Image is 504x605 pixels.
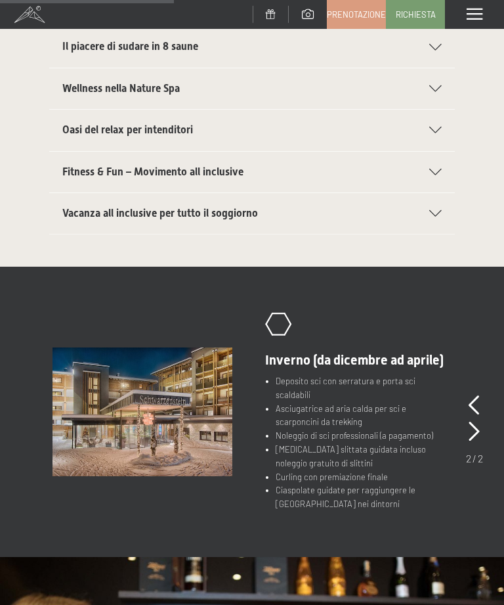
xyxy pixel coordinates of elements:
span: 2 [466,452,471,464]
a: Prenotazione [327,1,385,28]
span: Il piacere di sudare in 8 saune [62,40,198,53]
span: Richiesta [396,9,436,20]
span: Vacanza all inclusive per tutto il soggiorno [62,207,258,219]
span: Fitness & Fun – Movimento all inclusive [62,166,243,178]
span: Wellness nella Nature Spa [62,82,180,95]
span: / [472,452,476,464]
li: Ciaspolate guidate per raggiungere le [GEOGRAPHIC_DATA] nei dintorni [276,483,451,511]
a: Richiesta [387,1,444,28]
span: 2 [478,452,483,464]
span: Oasi del relax per intenditori [62,123,193,136]
li: Asciugatrice ad aria calda per sci e scarponcini da trekking [276,402,451,430]
li: Noleggio di sci professionali (a pagamento) [276,429,451,443]
img: Hotel all inclusive in Trentino Alto Adige [52,347,232,476]
li: Curling con premiazione finale [276,470,451,484]
span: Inverno (da dicembre ad aprile) [265,352,444,368]
span: Prenotazione [327,9,386,20]
li: Deposito sci con serratura e porta sci scaldabili [276,374,451,402]
li: [MEDICAL_DATA] slittata guidata incluso noleggio gratuito di slittini [276,443,451,470]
